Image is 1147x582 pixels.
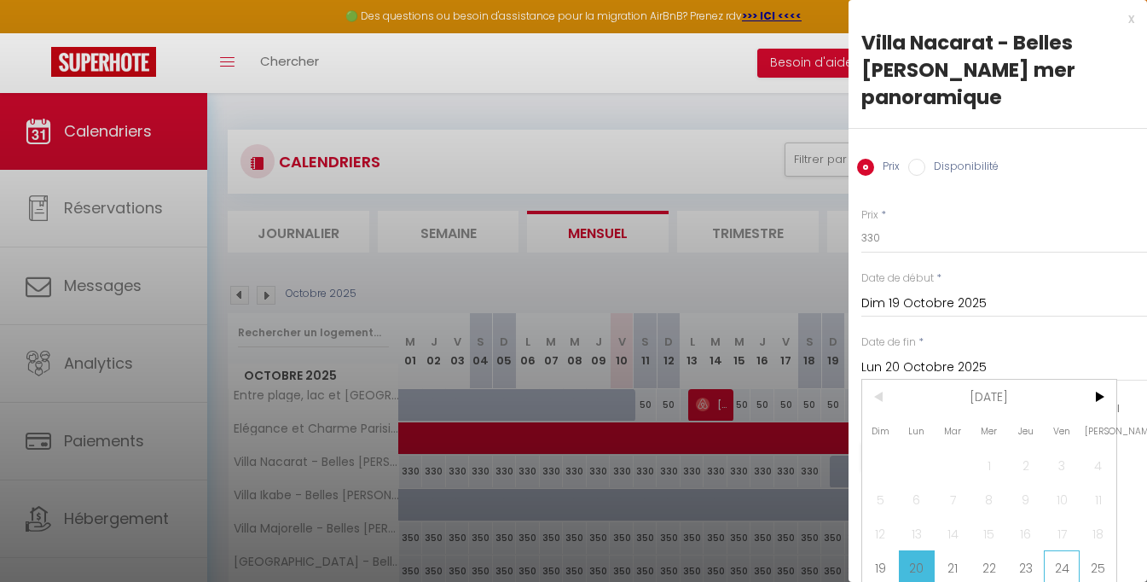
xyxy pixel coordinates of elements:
label: Prix [874,159,900,178]
span: > [1080,380,1116,414]
span: 8 [971,482,1008,516]
span: [PERSON_NAME] [1080,414,1116,448]
span: 13 [899,516,936,550]
label: Date de fin [861,335,916,351]
span: 12 [862,516,899,550]
span: 14 [935,516,971,550]
span: 15 [971,516,1008,550]
span: 3 [1044,448,1080,482]
span: 18 [1080,516,1116,550]
span: 11 [1080,482,1116,516]
span: 4 [1080,448,1116,482]
span: Ven [1044,414,1080,448]
label: Prix [861,207,878,224]
span: 1 [971,448,1008,482]
span: 16 [1007,516,1044,550]
label: Date de début [861,271,934,287]
span: 10 [1044,482,1080,516]
span: 2 [1007,448,1044,482]
div: x [849,9,1134,29]
span: 5 [862,482,899,516]
span: Jeu [1007,414,1044,448]
span: 17 [1044,516,1080,550]
span: Dim [862,414,899,448]
span: 6 [899,482,936,516]
label: Disponibilité [925,159,999,178]
span: 9 [1007,482,1044,516]
span: 7 [935,482,971,516]
span: [DATE] [899,380,1080,414]
span: Mer [971,414,1008,448]
span: Mar [935,414,971,448]
span: < [862,380,899,414]
span: Lun [899,414,936,448]
div: Villa Nacarat - Belles [PERSON_NAME] mer panoramique [861,29,1134,111]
